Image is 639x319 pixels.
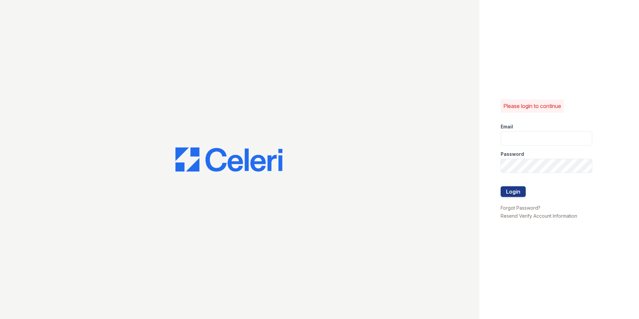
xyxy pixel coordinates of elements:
img: CE_Logo_Blue-a8612792a0a2168367f1c8372b55b34899dd931a85d93a1a3d3e32e68fde9ad4.png [175,147,282,172]
a: Resend Verify Account Information [501,213,577,219]
button: Login [501,186,526,197]
label: Email [501,123,513,130]
p: Please login to continue [503,102,561,110]
label: Password [501,151,524,157]
a: Forgot Password? [501,205,540,211]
